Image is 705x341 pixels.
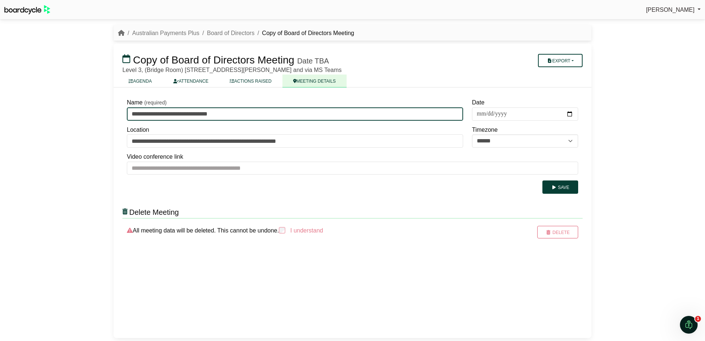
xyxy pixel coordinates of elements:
label: Location [127,125,149,135]
a: Board of Directors [207,30,254,36]
div: Date TBA [297,56,329,65]
div: All meeting data will be deleted. This cannot be undone. [122,226,506,238]
label: Video conference link [127,152,183,162]
label: I understand [289,226,323,235]
span: 1 [695,316,701,322]
a: ATTENDANCE [163,75,219,87]
a: Australian Payments Plus [132,30,199,36]
span: Level 3, (Bridge Room) [STREET_ADDRESS][PERSON_NAME] and via MS Teams [122,67,342,73]
a: MEETING DETAILS [282,75,347,87]
a: AGENDA [118,75,163,87]
span: Copy of Board of Directors Meeting [133,54,294,66]
img: BoardcycleBlackGreen-aaafeed430059cb809a45853b8cf6d952af9d84e6e89e1f1685b34bfd5cb7d64.svg [4,5,50,14]
a: ACTIONS RAISED [219,75,282,87]
span: [PERSON_NAME] [646,7,695,13]
iframe: Intercom live chat [680,316,698,334]
label: Timezone [472,125,498,135]
button: Save [542,180,578,194]
label: Date [472,98,485,107]
li: Copy of Board of Directors Meeting [254,28,354,38]
button: Export [538,54,583,67]
label: Name [127,98,143,107]
nav: breadcrumb [118,28,354,38]
a: [PERSON_NAME] [646,5,701,15]
span: Delete Meeting [129,208,179,216]
button: Delete [537,226,578,238]
small: (required) [144,100,167,106]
